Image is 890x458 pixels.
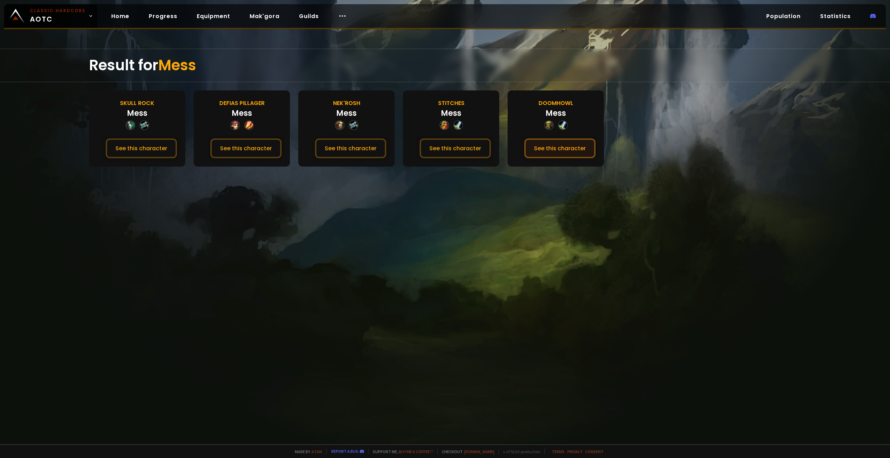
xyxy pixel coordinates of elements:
[89,49,801,82] div: Result for
[30,8,86,14] small: Classic Hardcore
[368,449,433,454] span: Support me,
[158,55,196,75] span: Mess
[437,449,494,454] span: Checkout
[143,9,183,23] a: Progress
[499,449,540,454] span: v. d752d5 - production
[311,449,322,454] a: a fan
[545,107,566,119] div: Mess
[567,449,582,454] a: Privacy
[420,138,491,158] button: See this character
[4,4,97,28] a: Classic HardcoreAOTC
[815,9,856,23] a: Statistics
[120,99,154,107] div: Skull Rock
[441,107,461,119] div: Mess
[210,138,282,158] button: See this character
[106,9,135,23] a: Home
[399,449,433,454] a: Buy me a coffee
[30,8,86,24] span: AOTC
[761,9,806,23] a: Population
[552,449,565,454] a: Terms
[333,99,360,107] div: Nek'Rosh
[232,107,252,119] div: Mess
[585,449,604,454] a: Consent
[539,99,573,107] div: Doomhowl
[293,9,324,23] a: Guilds
[291,449,322,454] span: Made by
[191,9,236,23] a: Equipment
[438,99,464,107] div: Stitches
[524,138,596,158] button: See this character
[464,449,494,454] a: [DOMAIN_NAME]
[244,9,285,23] a: Mak'gora
[127,107,147,119] div: Mess
[336,107,357,119] div: Mess
[331,449,358,454] a: Report a bug
[315,138,386,158] button: See this character
[219,99,265,107] div: Defias Pillager
[106,138,177,158] button: See this character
